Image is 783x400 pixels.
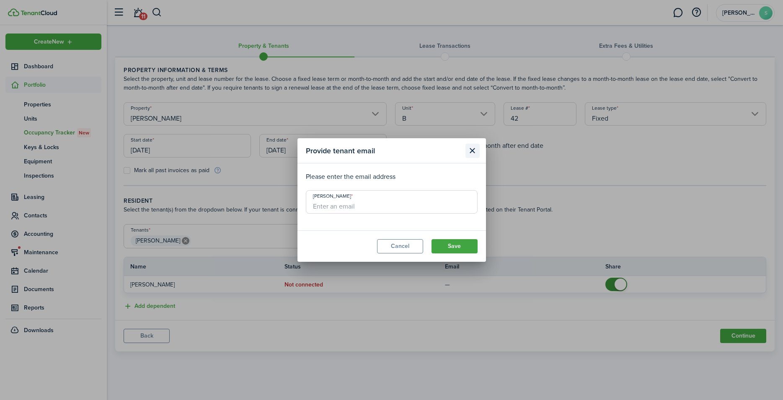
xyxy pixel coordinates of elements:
input: Enter an email [306,190,478,214]
button: Cancel [377,239,423,253]
modal-title: Provide tenant email [306,142,463,159]
button: Close modal [465,144,480,158]
button: Save [432,239,478,253]
p: Please enter the email address [306,172,478,182]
